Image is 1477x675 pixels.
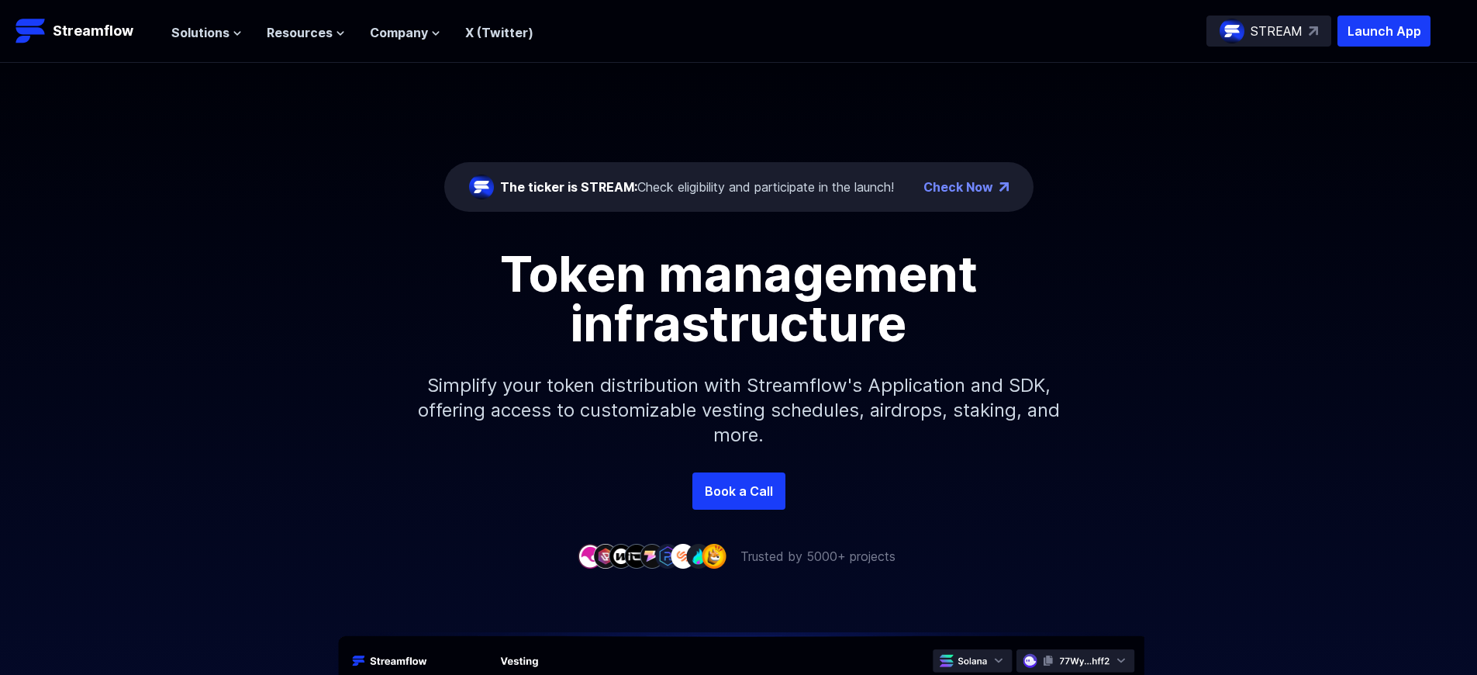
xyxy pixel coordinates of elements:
[671,544,695,568] img: company-7
[1206,16,1331,47] a: STREAM
[500,179,637,195] span: The ticker is STREAM:
[370,23,440,42] button: Company
[1337,16,1430,47] button: Launch App
[500,178,894,196] div: Check eligibility and participate in the launch!
[469,175,494,199] img: streamflow-logo-circle.png
[1309,26,1318,36] img: top-right-arrow.svg
[53,20,133,42] p: Streamflow
[692,472,785,510] a: Book a Call
[16,16,156,47] a: Streamflow
[655,544,680,568] img: company-6
[16,16,47,47] img: Streamflow Logo
[609,544,633,568] img: company-3
[171,23,242,42] button: Solutions
[390,249,1088,348] h1: Token management infrastructure
[923,178,993,196] a: Check Now
[624,544,649,568] img: company-4
[267,23,345,42] button: Resources
[593,544,618,568] img: company-2
[740,547,896,566] p: Trusted by 5000+ projects
[640,544,664,568] img: company-5
[267,23,333,42] span: Resources
[686,544,711,568] img: company-8
[702,544,726,568] img: company-9
[1251,22,1303,40] p: STREAM
[405,348,1072,472] p: Simplify your token distribution with Streamflow's Application and SDK, offering access to custom...
[999,182,1009,192] img: top-right-arrow.png
[370,23,428,42] span: Company
[171,23,229,42] span: Solutions
[578,544,602,568] img: company-1
[465,25,533,40] a: X (Twitter)
[1220,19,1244,43] img: streamflow-logo-circle.png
